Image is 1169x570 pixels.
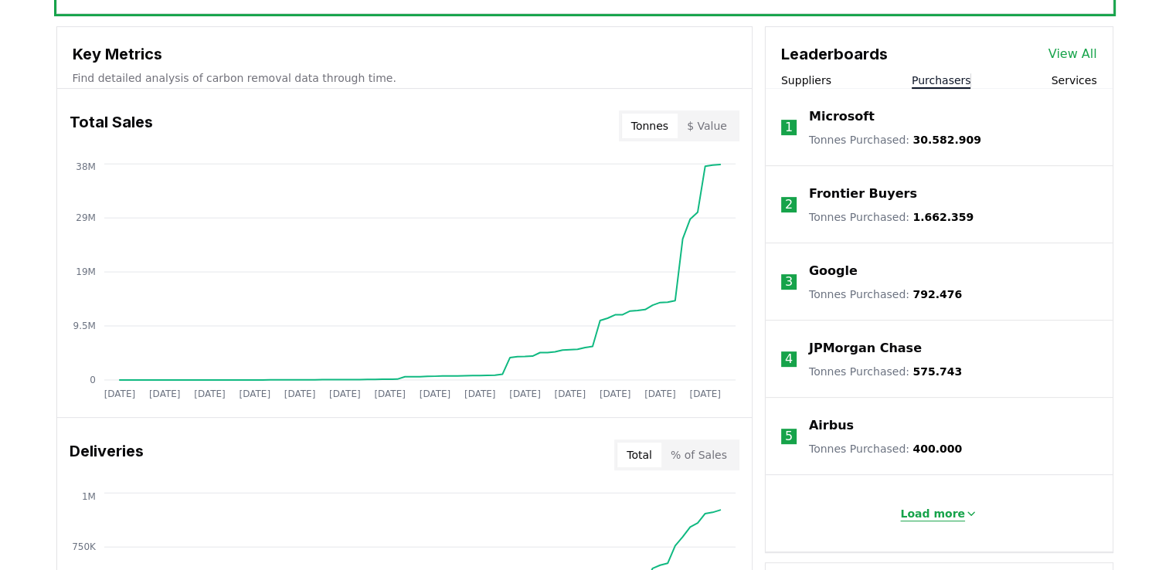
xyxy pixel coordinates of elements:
tspan: 29M [76,212,96,223]
p: 4 [785,350,793,368]
h3: Key Metrics [73,42,736,66]
button: Total [617,443,661,467]
tspan: [DATE] [374,388,406,399]
p: 5 [785,427,793,446]
a: Microsoft [809,107,875,126]
tspan: 750K [72,541,97,552]
p: Tonnes Purchased : [809,287,962,302]
span: 1.662.359 [912,211,974,223]
tspan: [DATE] [239,388,270,399]
tspan: 1M [81,490,95,501]
p: 2 [785,195,793,214]
p: Tonnes Purchased : [809,441,962,456]
p: 1 [785,118,793,137]
tspan: [DATE] [419,388,450,399]
button: $ Value [678,114,736,138]
tspan: [DATE] [689,388,721,399]
tspan: [DATE] [600,388,631,399]
tspan: [DATE] [509,388,541,399]
tspan: [DATE] [104,388,135,399]
tspan: [DATE] [194,388,226,399]
button: % of Sales [661,443,736,467]
p: 3 [785,273,793,291]
tspan: 19M [76,266,96,277]
tspan: [DATE] [329,388,361,399]
p: Tonnes Purchased : [809,209,974,225]
span: 792.476 [912,288,962,300]
span: 400.000 [912,443,962,455]
a: View All [1048,45,1097,63]
button: Load more [888,498,990,529]
span: 30.582.909 [912,134,981,146]
a: Airbus [809,416,854,435]
button: Services [1051,73,1096,88]
tspan: [DATE] [148,388,180,399]
p: Load more [900,506,965,521]
h3: Leaderboards [781,42,888,66]
p: Tonnes Purchased : [809,132,981,148]
tspan: [DATE] [644,388,676,399]
tspan: [DATE] [284,388,315,399]
span: 575.743 [912,365,962,378]
a: Frontier Buyers [809,185,917,203]
h3: Deliveries [70,439,144,470]
a: Google [809,262,858,280]
tspan: 38M [76,161,96,172]
button: Tonnes [622,114,678,138]
tspan: [DATE] [464,388,496,399]
tspan: 9.5M [73,321,95,331]
tspan: [DATE] [554,388,586,399]
a: JPMorgan Chase [809,339,922,358]
h3: Total Sales [70,110,153,141]
tspan: 0 [90,375,96,385]
p: Tonnes Purchased : [809,364,962,379]
button: Purchasers [912,73,971,88]
button: Suppliers [781,73,831,88]
p: Find detailed analysis of carbon removal data through time. [73,70,736,86]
